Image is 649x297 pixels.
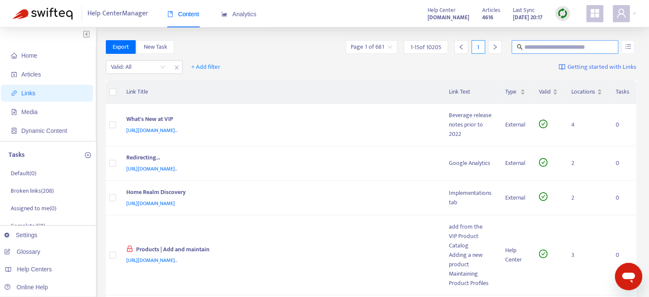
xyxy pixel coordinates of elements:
[17,266,52,273] span: Help Centers
[442,80,498,104] th: Link Text
[539,120,547,128] span: check-circle
[532,80,565,104] th: Valid
[113,42,129,52] span: Export
[21,109,38,115] span: Media
[11,186,54,195] p: Broken links ( 208 )
[4,284,48,291] a: Online Help
[11,90,17,96] span: link
[119,80,442,104] th: Link Title
[590,8,600,18] span: appstore
[492,44,498,50] span: right
[609,215,636,295] td: 0
[428,12,469,22] a: [DOMAIN_NAME]
[11,71,17,77] span: account-book
[449,159,492,168] div: Google Analytics
[609,181,636,215] td: 0
[126,126,178,135] span: [URL][DOMAIN_NAME]..
[565,104,609,146] td: 4
[21,90,35,97] span: Links
[449,250,492,269] div: Adding a new product
[539,87,551,97] span: Valid
[565,146,609,181] td: 2
[615,263,642,290] iframe: Button to launch messaging window
[609,104,636,146] td: 0
[11,109,17,115] span: file-image
[458,44,464,50] span: left
[126,245,432,256] div: Products | Add and maintain
[11,169,36,178] p: Default ( 0 )
[4,248,40,255] a: Glossary
[625,44,631,50] span: unordered-list
[191,62,221,72] span: + Add filter
[126,188,432,199] div: Home Realm Discovery
[449,111,492,139] div: Beverage release notes prior to 2022
[167,11,173,17] span: book
[471,40,485,54] div: 1
[449,188,492,207] div: Implementations tab
[126,115,432,126] div: What's New at VIP
[449,269,492,288] div: Maintaining Product Profiles
[13,8,73,20] img: Swifteq
[126,165,178,173] span: [URL][DOMAIN_NAME]..
[410,43,441,52] span: 1 - 15 of 10205
[221,11,256,18] span: Analytics
[21,52,37,59] span: Home
[539,192,547,201] span: check-circle
[126,153,432,164] div: Redirecting...
[106,40,136,54] button: Export
[21,127,67,134] span: Dynamic Content
[144,42,167,52] span: New Task
[482,6,500,15] span: Articles
[171,62,182,73] span: close
[126,256,178,265] span: [URL][DOMAIN_NAME]..
[609,80,636,104] th: Tasks
[4,232,38,238] a: Settings
[513,6,535,15] span: Last Sync
[87,6,148,22] span: Help Center Manager
[428,13,469,22] strong: [DOMAIN_NAME]
[621,40,634,54] button: unordered-list
[505,120,525,129] div: External
[505,87,518,97] span: Type
[126,245,133,252] span: lock
[513,13,542,22] strong: [DATE] 20:17
[428,6,456,15] span: Help Center
[505,193,525,203] div: External
[21,71,41,78] span: Articles
[539,158,547,167] span: check-circle
[539,250,547,258] span: check-circle
[505,159,525,168] div: External
[557,8,568,19] img: sync.dc5367851b00ba804db3.png
[85,152,91,158] span: plus-circle
[609,146,636,181] td: 0
[616,8,626,18] span: user
[565,181,609,215] td: 2
[11,128,17,134] span: container
[11,204,56,213] p: Assigned to me ( 0 )
[11,53,17,59] span: home
[517,44,523,50] span: search
[126,199,175,208] span: [URL][DOMAIN_NAME]
[482,13,493,22] strong: 4616
[137,40,174,54] button: New Task
[505,246,525,265] div: Help Center
[559,60,636,74] a: Getting started with Links
[449,222,492,250] div: add from the VIP Product Catalog
[565,80,609,104] th: Locations
[498,80,532,104] th: Type
[167,11,199,18] span: Content
[559,64,565,71] img: image-link
[221,11,227,17] span: area-chart
[185,60,227,74] button: + Add filter
[565,215,609,295] td: 3
[11,221,45,230] p: Completed ( 0 )
[571,87,595,97] span: Locations
[9,150,25,160] p: Tasks
[568,62,636,72] span: Getting started with Links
